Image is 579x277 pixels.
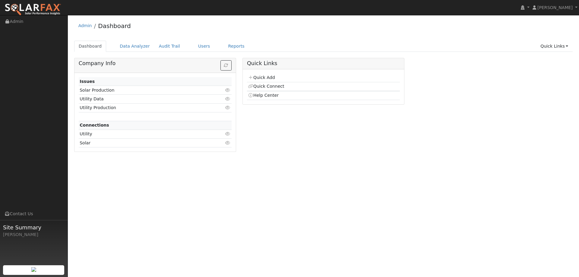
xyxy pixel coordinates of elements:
a: Admin [78,23,92,28]
i: Click to view [225,132,231,136]
a: Quick Add [248,75,275,80]
a: Quick Connect [248,84,284,89]
td: Utility [79,130,207,138]
a: Audit Trail [154,41,185,52]
i: Click to view [225,105,231,110]
i: Click to view [225,141,231,145]
strong: Issues [80,79,95,84]
img: SolarFax [5,3,61,16]
a: Quick Links [536,41,573,52]
td: Solar [79,139,207,147]
strong: Connections [80,123,109,127]
a: Data Analyzer [115,41,154,52]
a: Reports [224,41,249,52]
img: retrieve [31,267,36,272]
a: Dashboard [98,22,131,30]
h5: Company Info [79,60,232,67]
i: Click to view [225,88,231,92]
a: Help Center [248,93,279,98]
td: Solar Production [79,86,207,95]
span: Site Summary [3,223,65,231]
div: [PERSON_NAME] [3,231,65,238]
td: Utility Data [79,95,207,103]
td: Utility Production [79,103,207,112]
a: Dashboard [74,41,106,52]
span: [PERSON_NAME] [537,5,573,10]
a: Users [194,41,215,52]
i: Click to view [225,97,231,101]
h5: Quick Links [247,60,400,67]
